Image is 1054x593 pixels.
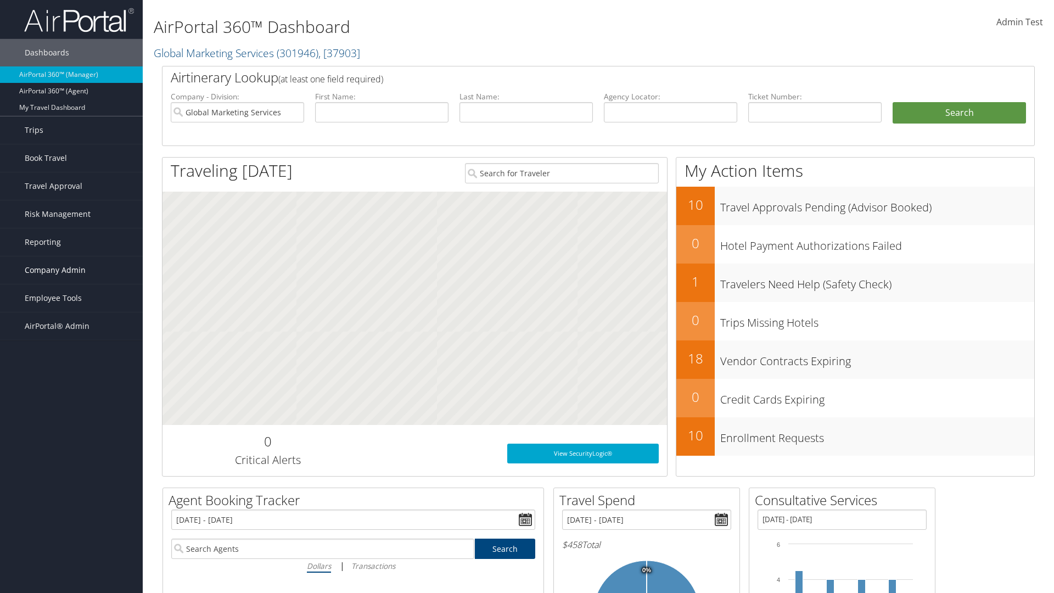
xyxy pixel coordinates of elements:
label: Last Name: [459,91,593,102]
a: 18Vendor Contracts Expiring [676,340,1034,379]
label: Agency Locator: [604,91,737,102]
h2: 0 [676,311,715,329]
span: ( 301946 ) [277,46,318,60]
h1: Traveling [DATE] [171,159,293,182]
h3: Critical Alerts [171,452,365,468]
i: Dollars [307,561,331,571]
span: , [ 37903 ] [318,46,360,60]
h2: 10 [676,195,715,214]
tspan: 4 [777,577,780,583]
span: Employee Tools [25,284,82,312]
span: Trips [25,116,43,144]
a: 0Trips Missing Hotels [676,302,1034,340]
h6: Total [562,539,731,551]
h3: Vendor Contracts Expiring [720,348,1034,369]
span: Reporting [25,228,61,256]
tspan: 0% [642,567,651,574]
h3: Enrollment Requests [720,425,1034,446]
h2: Airtinerary Lookup [171,68,954,87]
label: Company - Division: [171,91,304,102]
h2: 1 [676,272,715,291]
a: 1Travelers Need Help (Safety Check) [676,264,1034,302]
h2: Travel Spend [559,491,739,510]
a: 0Hotel Payment Authorizations Failed [676,225,1034,264]
a: 10Enrollment Requests [676,417,1034,456]
a: Admin Test [996,5,1043,40]
span: AirPortal® Admin [25,312,89,340]
span: $458 [562,539,582,551]
input: Search Agents [171,539,474,559]
button: Search [893,102,1026,124]
span: Admin Test [996,16,1043,28]
h2: 18 [676,349,715,368]
h1: My Action Items [676,159,1034,182]
a: View SecurityLogic® [507,444,659,463]
i: Transactions [351,561,395,571]
h3: Credit Cards Expiring [720,387,1034,407]
h3: Hotel Payment Authorizations Failed [720,233,1034,254]
h2: 0 [676,234,715,253]
span: Company Admin [25,256,86,284]
span: (at least one field required) [278,73,383,85]
span: Book Travel [25,144,67,172]
span: Dashboards [25,39,69,66]
a: Search [475,539,536,559]
h2: 0 [676,388,715,406]
span: Travel Approval [25,172,82,200]
h2: Consultative Services [755,491,935,510]
h1: AirPortal 360™ Dashboard [154,15,747,38]
label: Ticket Number: [748,91,882,102]
h2: 0 [171,432,365,451]
h2: Agent Booking Tracker [169,491,543,510]
a: 0Credit Cards Expiring [676,379,1034,417]
h3: Travel Approvals Pending (Advisor Booked) [720,194,1034,215]
img: airportal-logo.png [24,7,134,33]
tspan: 6 [777,541,780,548]
div: | [171,559,535,573]
label: First Name: [315,91,448,102]
h3: Trips Missing Hotels [720,310,1034,331]
a: 10Travel Approvals Pending (Advisor Booked) [676,187,1034,225]
h2: 10 [676,426,715,445]
h3: Travelers Need Help (Safety Check) [720,271,1034,292]
a: Global Marketing Services [154,46,360,60]
span: Risk Management [25,200,91,228]
input: Search for Traveler [465,163,659,183]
